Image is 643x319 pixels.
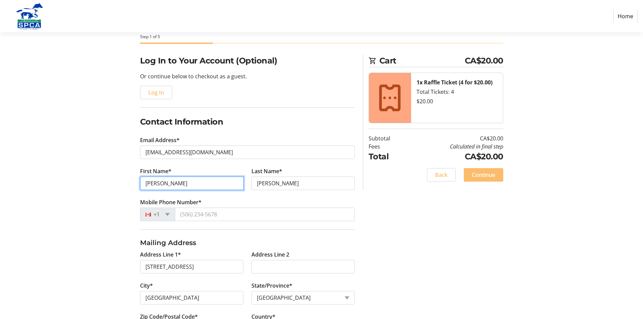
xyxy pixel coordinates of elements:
[407,134,503,142] td: CA$20.00
[369,142,407,151] td: Fees
[175,208,355,221] input: (506) 234-5678
[140,72,355,80] p: Or continue below to checkout as a guest.
[613,10,638,23] a: Home
[407,142,503,151] td: Calculated in final step
[417,97,498,105] div: $20.00
[379,55,465,67] span: Cart
[465,55,503,67] span: CA$20.00
[140,86,172,99] button: Log In
[435,171,448,179] span: Back
[369,151,407,163] td: Total
[5,3,53,30] img: Alberta SPCA's Logo
[472,171,495,179] span: Continue
[140,250,181,259] label: Address Line 1*
[417,79,492,86] strong: 1x Raffle Ticket (4 for $20.00)
[140,260,243,273] input: Address
[140,55,355,67] h2: Log In to Your Account (Optional)
[407,151,503,163] td: CA$20.00
[251,167,282,175] label: Last Name*
[140,167,171,175] label: First Name*
[417,88,498,96] div: Total Tickets: 4
[148,88,164,97] span: Log In
[251,250,289,259] label: Address Line 2
[369,134,407,142] td: Subtotal
[140,238,355,248] h3: Mailing Address
[140,34,503,40] div: Step 1 of 5
[251,282,292,290] label: State/Province*
[140,116,355,128] h2: Contact Information
[140,291,243,304] input: City
[140,198,202,206] label: Mobile Phone Number*
[427,168,456,182] button: Back
[140,136,180,144] label: Email Address*
[140,282,153,290] label: City*
[464,168,503,182] button: Continue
